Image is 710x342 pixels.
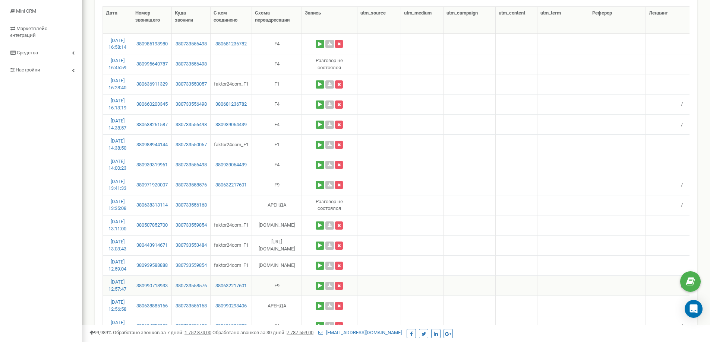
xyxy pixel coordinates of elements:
th: Запись [302,7,357,34]
th: utm_campaign [444,7,496,34]
a: 380939064439 [214,162,249,169]
th: Номер звонящего [132,7,172,34]
td: F4 [252,316,302,336]
button: Удалить запись [335,322,343,330]
span: / [681,323,683,329]
th: Дата [103,7,132,34]
a: 380638885166 [135,303,168,310]
button: Удалить запись [335,80,343,89]
a: [DATE] 13:11:00 [108,219,126,231]
button: Удалить запись [335,181,343,189]
th: utm_medium [401,7,444,34]
a: 380939064439 [214,121,249,128]
a: [DATE] 14:00:23 [108,159,126,171]
a: 380733556498 [175,323,207,330]
a: [DATE] 16:28:40 [108,78,126,90]
a: 380990293406 [214,303,249,310]
button: Удалить запись [335,141,343,149]
a: [DATE] 16:45:59 [108,58,126,70]
td: F4 [252,54,302,74]
button: Удалить запись [335,100,343,109]
a: Скачать [325,242,334,250]
a: Скачать [325,100,334,109]
span: Обработано звонков за 7 дней : [113,330,211,335]
a: [EMAIL_ADDRESS][DOMAIN_NAME] [318,330,402,335]
a: 380660203345 [135,101,168,108]
td: faktor24com_F1 [211,255,252,275]
a: 380733556498 [175,162,207,169]
a: 380733559854 [175,262,207,269]
a: 380733556168 [175,202,207,209]
td: Разговор не состоялся [302,195,357,215]
a: 380971920007 [135,182,168,189]
span: / [681,101,683,107]
a: 380638313114 [135,202,168,209]
a: [DATE] 12:39:49 [108,320,126,332]
div: Open Intercom Messenger [685,300,703,318]
td: F9 [252,275,302,295]
td: [URL][DOMAIN_NAME] [252,235,302,255]
th: Схема переадресации [252,7,302,34]
a: Скачать [325,181,334,189]
span: / [681,122,683,127]
a: 380681236782 [214,101,249,108]
td: [DOMAIN_NAME] [252,255,302,275]
button: Удалить запись [335,282,343,290]
button: Удалить запись [335,161,343,169]
th: Куда звонили [172,7,211,34]
a: 380733558576 [175,182,207,189]
a: 380632217601 [214,182,249,189]
u: 7 787 559,00 [287,330,313,335]
th: Реферер [589,7,646,34]
span: / [681,182,683,188]
a: 380636911329 [135,81,168,88]
a: 380988944144 [135,141,168,148]
a: Скачать [325,302,334,310]
a: 380733556498 [175,121,207,128]
button: Удалить запись [335,221,343,230]
a: 380733559854 [175,222,207,229]
a: [DATE] 13:35:08 [108,199,126,211]
a: 380507852700 [135,222,168,229]
a: 380733558576 [175,282,207,290]
button: Удалить запись [335,302,343,310]
span: Средства [17,50,38,55]
a: [DATE] 14:38:57 [108,118,126,131]
a: [DATE] 16:58:14 [108,38,126,50]
th: utm_term [537,7,589,34]
a: [DATE] 16:13:19 [108,98,126,111]
a: 380733550057 [175,141,207,148]
td: faktor24com_F1 [211,215,252,235]
a: 380681236782 [214,323,249,330]
a: Скачать [325,221,334,230]
a: 380995640787 [135,61,168,68]
button: Удалить запись [335,242,343,250]
a: 380939319961 [135,162,168,169]
span: Настройки [16,67,40,73]
span: / [681,202,683,208]
a: 380733553484 [175,242,207,249]
td: F4 [252,34,302,54]
button: Удалить запись [335,40,343,48]
td: F9 [252,175,302,195]
td: F4 [252,94,302,114]
a: Скачать [325,40,334,48]
a: [DATE] 12:59:04 [108,259,126,272]
td: faktor24com_F1 [211,235,252,255]
a: 380733556498 [175,61,207,68]
td: F1 [252,134,302,154]
a: [DATE] 13:41:33 [108,179,126,191]
u: 1 752 874,00 [184,330,211,335]
span: Mini CRM [16,8,36,14]
a: Скачать [325,80,334,89]
th: С кем соединено [211,7,252,34]
a: Скачать [325,121,334,129]
th: utm_content [496,7,537,34]
a: 380733556168 [175,303,207,310]
td: F4 [252,114,302,134]
a: Скачать [325,161,334,169]
a: Скачать [325,322,334,330]
a: [DATE] 12:56:58 [108,299,126,312]
td: АРЕНДА [252,295,302,316]
a: [DATE] 13:03:43 [108,239,126,252]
